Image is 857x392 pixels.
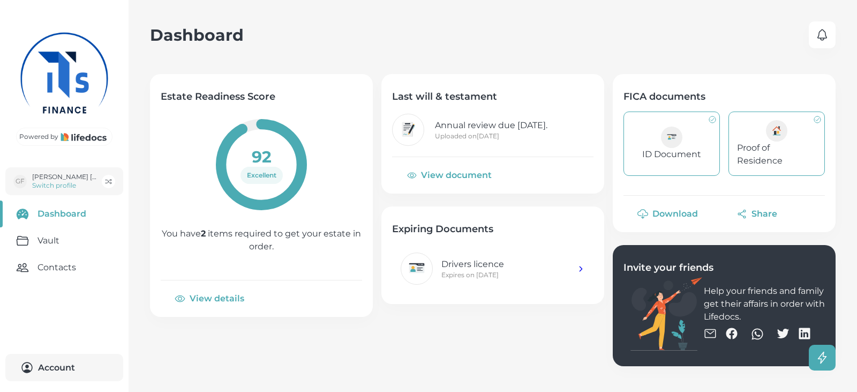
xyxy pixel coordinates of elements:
[16,128,112,146] a: Powered by
[798,323,811,345] button: linkedin
[16,25,112,121] img: ITS Finance
[5,354,123,381] button: Account
[392,248,593,289] a: Drivers licenceExpires on [DATE]
[623,261,825,274] h4: Invite your friends
[252,147,272,167] h2: 92
[32,173,97,181] p: [PERSON_NAME] [PERSON_NAME]
[13,175,27,188] div: GF
[623,201,714,227] button: Download
[392,162,508,188] button: View document
[777,323,790,345] button: twitter
[704,323,717,345] button: email
[704,285,825,323] p: Help your friends and family get their affairs in order with Lifedocs.
[728,112,825,176] a: Proof of Residence
[435,132,547,140] p: Uploaded on [DATE]
[642,148,701,161] p: ID Document
[392,223,593,235] h4: Expiring Documents
[32,181,97,190] p: Switch profile
[161,90,362,103] h4: Estate Readiness Score
[150,25,244,45] h2: Dashboard
[435,119,547,132] p: Annual review due [DATE].
[725,323,738,345] button: facebook
[5,167,123,195] button: GF[PERSON_NAME] [PERSON_NAME]Switch profile
[392,90,593,103] h4: Last will & testament
[201,228,206,239] b: 2
[240,171,283,180] span: Excellent
[723,201,793,227] button: Share
[161,227,362,253] p: You have items required to get your estate in order.
[623,112,720,176] a: ID Document
[161,286,260,312] button: View details
[623,90,825,103] h4: FICA documents
[441,258,577,271] p: Drivers licence
[737,142,816,167] p: Proof of Residence
[441,271,577,279] p: Expires on [DATE]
